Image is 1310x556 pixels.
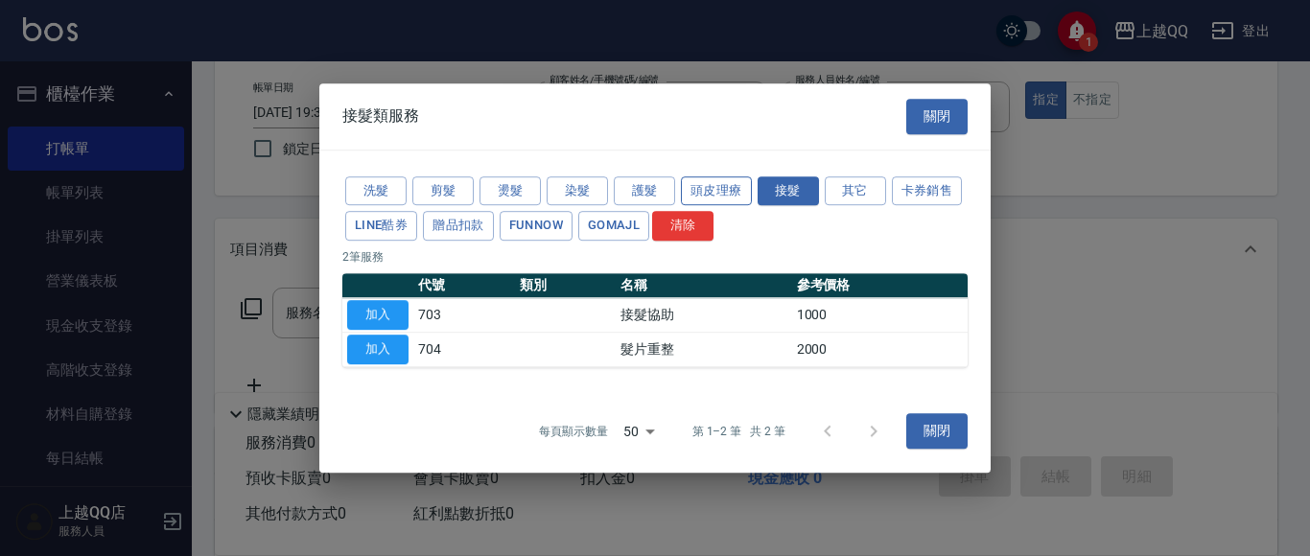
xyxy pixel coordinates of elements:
[578,211,649,241] button: GOMAJL
[347,335,409,364] button: 加入
[413,273,515,298] th: 代號
[413,332,515,366] td: 704
[792,298,968,333] td: 1000
[892,176,963,206] button: 卡券銷售
[347,300,409,330] button: 加入
[692,423,785,440] p: 第 1–2 筆 共 2 筆
[652,211,713,241] button: 清除
[345,211,417,241] button: LINE酷券
[515,273,617,298] th: 類別
[906,414,968,450] button: 關閉
[539,423,608,440] p: 每頁顯示數量
[616,273,791,298] th: 名稱
[342,248,968,266] p: 2 筆服務
[547,176,608,206] button: 染髮
[614,176,675,206] button: 護髮
[616,405,662,457] div: 50
[758,176,819,206] button: 接髮
[825,176,886,206] button: 其它
[616,332,791,366] td: 髮片重整
[906,99,968,134] button: 關閉
[412,176,474,206] button: 剪髮
[792,332,968,366] td: 2000
[413,298,515,333] td: 703
[616,298,791,333] td: 接髮協助
[423,211,494,241] button: 贈品扣款
[342,106,419,126] span: 接髮類服務
[480,176,541,206] button: 燙髮
[345,176,407,206] button: 洗髮
[792,273,968,298] th: 參考價格
[500,211,573,241] button: FUNNOW
[681,176,752,206] button: 頭皮理療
